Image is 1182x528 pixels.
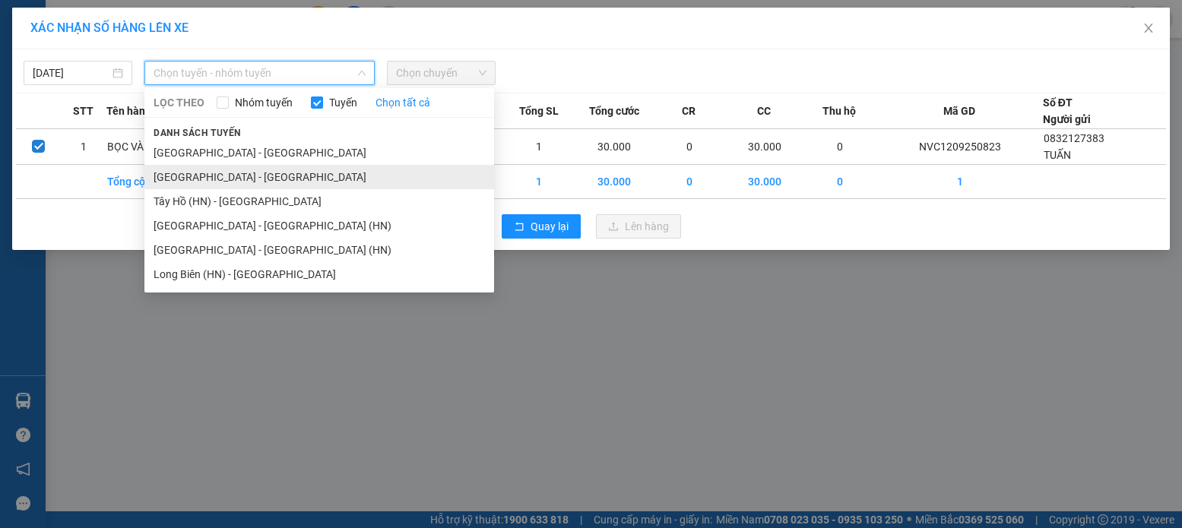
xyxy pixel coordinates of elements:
span: TUẤN [1044,149,1071,161]
span: 0832127383 [1044,132,1104,144]
td: 0 [652,165,727,199]
td: 0 [652,129,727,165]
li: [GEOGRAPHIC_DATA] - [GEOGRAPHIC_DATA] (HN) [144,213,494,238]
span: Chọn tuyến - nhóm tuyến [154,62,366,84]
span: down [357,68,366,77]
span: CC [757,103,771,119]
td: 1 [61,129,106,165]
a: Chọn tất cả [376,94,430,111]
span: Tên hàng [106,103,151,119]
span: rollback [514,221,524,233]
td: 30.000 [727,165,802,199]
td: 0 [802,165,877,199]
td: 30.000 [577,165,652,199]
span: Chọn chuyến [396,62,486,84]
span: Thu hộ [822,103,856,119]
div: Số ĐT Người gửi [1043,94,1091,128]
span: Mã GD [943,103,975,119]
li: [GEOGRAPHIC_DATA] - [GEOGRAPHIC_DATA] [144,165,494,189]
span: Danh sách tuyến [144,126,250,140]
button: Close [1127,8,1170,50]
span: Tổng cước [589,103,639,119]
input: 13/09/2025 [33,65,109,81]
span: close [1142,22,1155,34]
span: STT [73,103,93,119]
span: Tuyến [323,94,363,111]
td: 0 [802,129,877,165]
span: LỌC THEO [154,94,204,111]
span: Quay lại [531,218,569,235]
td: 30.000 [577,129,652,165]
li: Tây Hồ (HN) - [GEOGRAPHIC_DATA] [144,189,494,213]
span: Tổng SL [519,103,559,119]
td: NVC1209250823 [877,129,1043,165]
td: BỌC VÀNG [106,129,182,165]
button: rollbackQuay lại [502,214,581,239]
td: 1 [877,165,1043,199]
span: Nhóm tuyến [229,94,299,111]
td: 30.000 [727,129,802,165]
li: [GEOGRAPHIC_DATA] - [GEOGRAPHIC_DATA] (HN) [144,238,494,262]
span: XÁC NHẬN SỐ HÀNG LÊN XE [30,21,189,35]
li: [GEOGRAPHIC_DATA] - [GEOGRAPHIC_DATA] [144,141,494,165]
td: Tổng cộng [106,165,182,199]
li: Long Biên (HN) - [GEOGRAPHIC_DATA] [144,262,494,286]
td: 1 [502,129,577,165]
td: 1 [502,165,577,199]
button: uploadLên hàng [596,214,681,239]
span: CR [682,103,696,119]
